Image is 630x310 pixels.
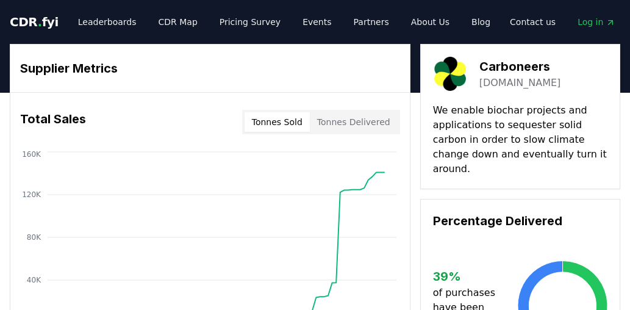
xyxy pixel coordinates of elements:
[433,267,518,286] h3: 39 %
[401,11,459,33] a: About Us
[68,11,146,33] a: Leaderboards
[293,11,341,33] a: Events
[22,150,41,159] tspan: 160K
[27,276,41,284] tspan: 40K
[433,103,607,176] p: We enable biochar projects and applications to sequester solid carbon in order to slow climate ch...
[433,57,467,91] img: Carboneers-logo
[433,212,607,230] h3: Percentage Delivered
[149,11,207,33] a: CDR Map
[479,57,561,76] h3: Carboneers
[27,233,41,242] tspan: 80K
[462,11,500,33] a: Blog
[10,13,59,31] a: CDR.fyi
[20,110,86,134] h3: Total Sales
[10,15,59,29] span: CDR fyi
[310,112,398,132] button: Tonnes Delivered
[68,11,500,33] nav: Main
[210,11,290,33] a: Pricing Survey
[568,11,625,33] a: Log in
[20,59,400,77] h3: Supplier Metrics
[245,112,310,132] button: Tonnes Sold
[38,15,42,29] span: .
[578,16,615,28] span: Log in
[22,190,41,199] tspan: 120K
[344,11,399,33] a: Partners
[500,11,625,33] nav: Main
[479,76,561,90] a: [DOMAIN_NAME]
[500,11,565,33] a: Contact us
